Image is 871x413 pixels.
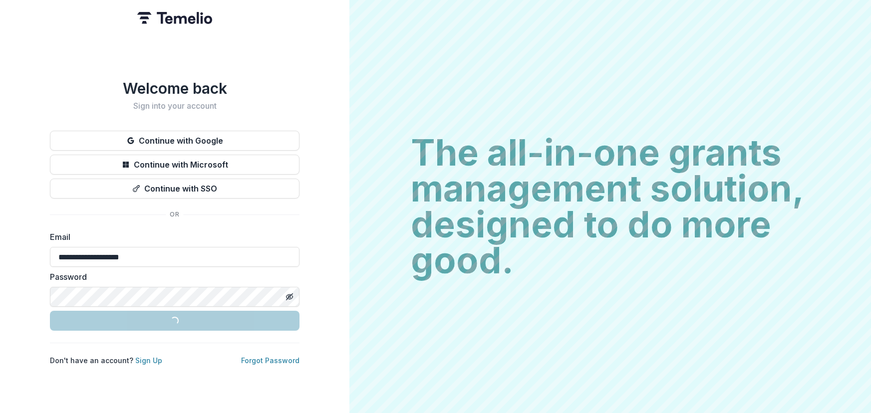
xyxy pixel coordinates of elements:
[241,356,299,365] a: Forgot Password
[50,231,293,243] label: Email
[135,356,162,365] a: Sign Up
[282,289,297,305] button: Toggle password visibility
[137,12,212,24] img: Temelio
[50,79,299,97] h1: Welcome back
[50,179,299,199] button: Continue with SSO
[50,155,299,175] button: Continue with Microsoft
[50,101,299,111] h2: Sign into your account
[50,131,299,151] button: Continue with Google
[50,355,162,366] p: Don't have an account?
[50,271,293,283] label: Password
